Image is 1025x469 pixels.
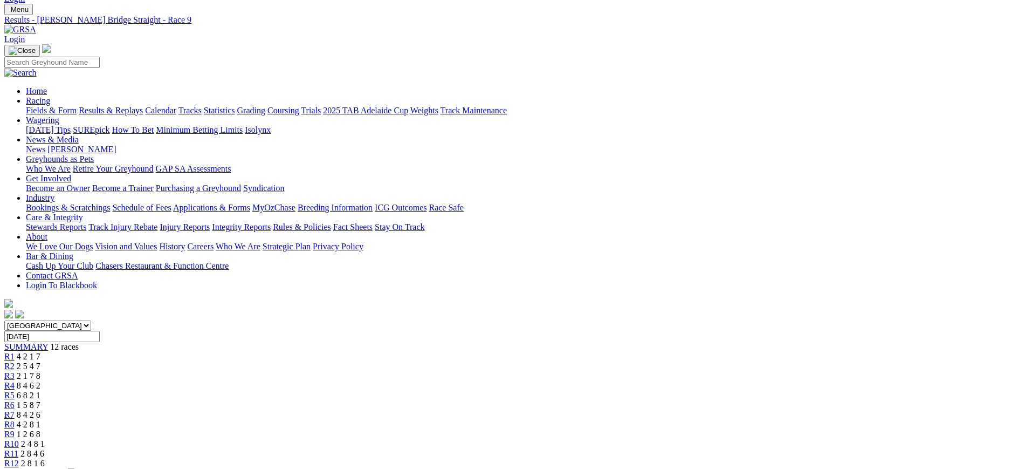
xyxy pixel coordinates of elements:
[17,391,40,400] span: 6 8 2 1
[375,222,424,232] a: Stay On Track
[26,174,71,183] a: Get Involved
[26,222,86,232] a: Stewards Reports
[333,222,373,232] a: Fact Sheets
[4,430,15,439] a: R9
[4,57,100,68] input: Search
[4,449,18,458] a: R11
[26,183,1021,193] div: Get Involved
[26,222,1021,232] div: Care & Integrity
[26,242,1021,252] div: About
[4,310,13,318] img: facebook.svg
[26,125,1021,135] div: Wagering
[26,281,97,290] a: Login To Blackbook
[26,106,1021,115] div: Racing
[20,449,44,458] span: 2 8 4 6
[4,331,100,342] input: Select date
[4,362,15,371] a: R2
[17,400,40,410] span: 1 5 8 7
[156,164,231,173] a: GAP SA Assessments
[17,381,40,390] span: 8 4 6 2
[26,242,93,251] a: We Love Our Dogs
[4,420,15,429] span: R8
[21,459,45,468] span: 2 8 1 6
[313,242,363,251] a: Privacy Policy
[212,222,271,232] a: Integrity Reports
[26,135,79,144] a: News & Media
[26,183,90,193] a: Become an Owner
[4,4,33,15] button: Toggle navigation
[4,299,13,308] img: logo-grsa-white.png
[26,145,45,154] a: News
[26,193,54,202] a: Industry
[375,203,426,212] a: ICG Outcomes
[160,222,210,232] a: Injury Reports
[441,106,507,115] a: Track Maintenance
[88,222,157,232] a: Track Injury Rebate
[263,242,311,251] a: Strategic Plan
[26,261,93,270] a: Cash Up Your Club
[4,371,15,380] a: R3
[273,222,331,232] a: Rules & Policies
[26,145,1021,154] div: News & Media
[4,342,48,351] span: SUMMARY
[301,106,321,115] a: Trials
[50,342,79,351] span: 12 races
[429,203,463,212] a: Race Safe
[26,154,94,164] a: Greyhounds as Pets
[17,430,40,439] span: 1 2 6 8
[4,45,40,57] button: Toggle navigation
[267,106,299,115] a: Coursing
[73,164,154,173] a: Retire Your Greyhound
[26,86,47,96] a: Home
[4,410,15,419] a: R7
[47,145,116,154] a: [PERSON_NAME]
[4,68,37,78] img: Search
[9,46,36,55] img: Close
[17,371,40,380] span: 2 1 7 8
[237,106,265,115] a: Grading
[4,459,19,468] a: R12
[4,400,15,410] a: R6
[95,242,157,251] a: Vision and Values
[112,203,171,212] a: Schedule of Fees
[26,213,83,222] a: Care & Integrity
[26,125,71,134] a: [DATE] Tips
[298,203,373,212] a: Breeding Information
[159,242,185,251] a: History
[17,352,40,361] span: 4 2 1 7
[323,106,408,115] a: 2025 TAB Adelaide Cup
[216,242,260,251] a: Who We Are
[4,15,1021,25] a: Results - [PERSON_NAME] Bridge Straight - Race 9
[156,125,243,134] a: Minimum Betting Limits
[26,252,73,261] a: Bar & Dining
[42,44,51,53] img: logo-grsa-white.png
[4,25,36,35] img: GRSA
[11,5,29,13] span: Menu
[4,35,25,44] a: Login
[4,391,15,400] a: R5
[145,106,176,115] a: Calendar
[17,362,40,371] span: 2 5 4 7
[204,106,235,115] a: Statistics
[4,352,15,361] span: R1
[73,125,109,134] a: SUREpick
[95,261,229,270] a: Chasers Restaurant & Function Centre
[15,310,24,318] img: twitter.svg
[252,203,295,212] a: MyOzChase
[26,203,1021,213] div: Industry
[178,106,202,115] a: Tracks
[112,125,154,134] a: How To Bet
[26,96,50,105] a: Racing
[26,203,110,212] a: Bookings & Scratchings
[4,381,15,390] a: R4
[26,271,78,280] a: Contact GRSA
[173,203,250,212] a: Applications & Forms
